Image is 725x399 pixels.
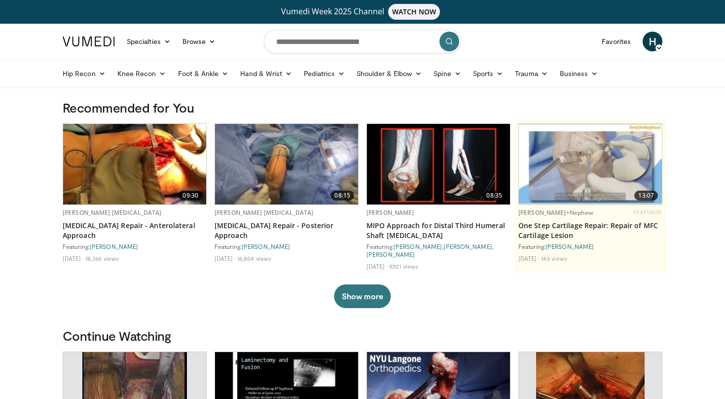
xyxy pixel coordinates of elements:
[518,208,593,217] a: [PERSON_NAME]+Nephew
[330,191,354,200] span: 08:15
[234,64,298,83] a: Hand & Wrist
[366,251,415,258] a: [PERSON_NAME]
[215,124,358,204] a: 08:15
[63,242,207,250] div: Featuring:
[643,32,662,51] a: H
[518,221,662,240] a: One Step Cartilage Repair: Repair of MFC Cartilage Lesion
[264,30,461,53] input: Search topics, interventions
[554,64,604,83] a: Business
[215,208,313,217] a: [PERSON_NAME] [MEDICAL_DATA]
[63,221,207,240] a: [MEDICAL_DATA] Repair - Anterolateral Approach
[351,64,428,83] a: Shoulder & Elbow
[388,4,440,20] span: WATCH NOW
[428,64,467,83] a: Spine
[443,243,492,250] a: [PERSON_NAME]
[63,254,84,262] li: [DATE]
[366,262,388,270] li: [DATE]
[63,100,662,116] h3: Recommended for You
[237,254,271,262] li: 16,804 views
[242,243,290,250] a: [PERSON_NAME]
[633,209,662,216] span: FEATURED
[394,243,442,250] a: [PERSON_NAME]
[177,32,222,51] a: Browse
[518,254,540,262] li: [DATE]
[63,124,206,204] img: fd3b349a-9860-460e-a03a-0db36c4d1252.620x360_q85_upscale.jpg
[63,124,206,204] a: 09:30
[121,32,177,51] a: Specialties
[215,221,359,240] a: [MEDICAL_DATA] Repair - Posterior Approach
[215,124,358,204] img: 2d9d5c8a-c6e4-4c2d-a054-0024870ca918.620x360_q85_upscale.jpg
[179,191,202,200] span: 09:30
[519,125,662,204] img: 304fd00c-f6f9-4ade-ab23-6f82ed6288c9.620x360_q85_upscale.jpg
[634,191,658,200] span: 13:07
[367,124,510,204] img: d4887ced-d35b-41c5-9c01-de8d228990de.620x360_q85_upscale.jpg
[366,208,414,217] a: [PERSON_NAME]
[334,284,391,308] button: Show more
[389,262,418,270] li: 9,921 views
[541,254,567,262] li: 143 views
[519,124,662,204] a: 13:07
[215,254,236,262] li: [DATE]
[367,124,510,204] a: 08:35
[545,243,594,250] a: [PERSON_NAME]
[63,208,161,217] a: [PERSON_NAME] [MEDICAL_DATA]
[366,221,510,240] a: MIPO Approach for Distal Third Humeral Shaft [MEDICAL_DATA]
[63,37,115,46] img: VuMedi Logo
[509,64,554,83] a: Trauma
[111,64,172,83] a: Knee Recon
[366,242,510,258] div: Featuring: , ,
[172,64,235,83] a: Foot & Ankle
[85,254,119,262] li: 18,366 views
[64,4,661,20] a: Vumedi Week 2025 ChannelWATCH NOW
[298,64,351,83] a: Pediatrics
[482,191,506,200] span: 08:35
[518,242,662,250] div: Featuring:
[57,64,111,83] a: Hip Recon
[63,328,662,344] h3: Continue Watching
[215,242,359,250] div: Featuring:
[90,243,138,250] a: [PERSON_NAME]
[467,64,509,83] a: Sports
[596,32,637,51] a: Favorites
